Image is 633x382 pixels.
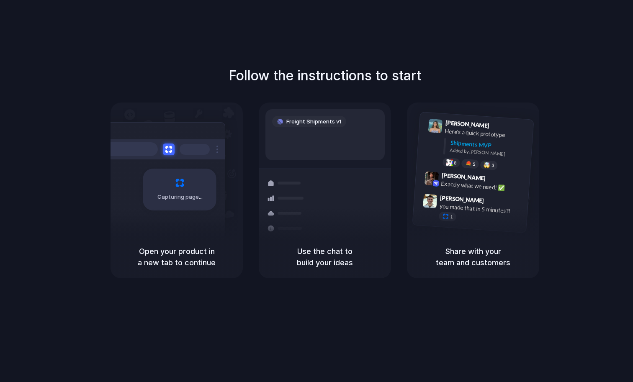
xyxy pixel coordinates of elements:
[450,138,527,152] div: Shipments MVP
[473,162,476,167] span: 5
[440,193,484,205] span: [PERSON_NAME]
[441,179,525,193] div: Exactly what we need! ✅
[439,202,523,216] div: you made that in 5 minutes?!
[445,118,489,130] span: [PERSON_NAME]
[441,171,486,183] span: [PERSON_NAME]
[492,122,509,132] span: 9:41 AM
[445,127,528,141] div: Here's a quick prototype
[450,215,453,219] span: 1
[157,193,204,201] span: Capturing page
[450,147,527,159] div: Added by [PERSON_NAME]
[269,246,381,268] h5: Use the chat to build your ideas
[486,197,504,207] span: 9:47 AM
[484,162,491,168] div: 🤯
[229,66,421,86] h1: Follow the instructions to start
[454,160,457,165] span: 8
[491,163,494,168] span: 3
[488,174,505,185] span: 9:42 AM
[286,118,341,126] span: Freight Shipments v1
[417,246,529,268] h5: Share with your team and customers
[121,246,233,268] h5: Open your product in a new tab to continue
